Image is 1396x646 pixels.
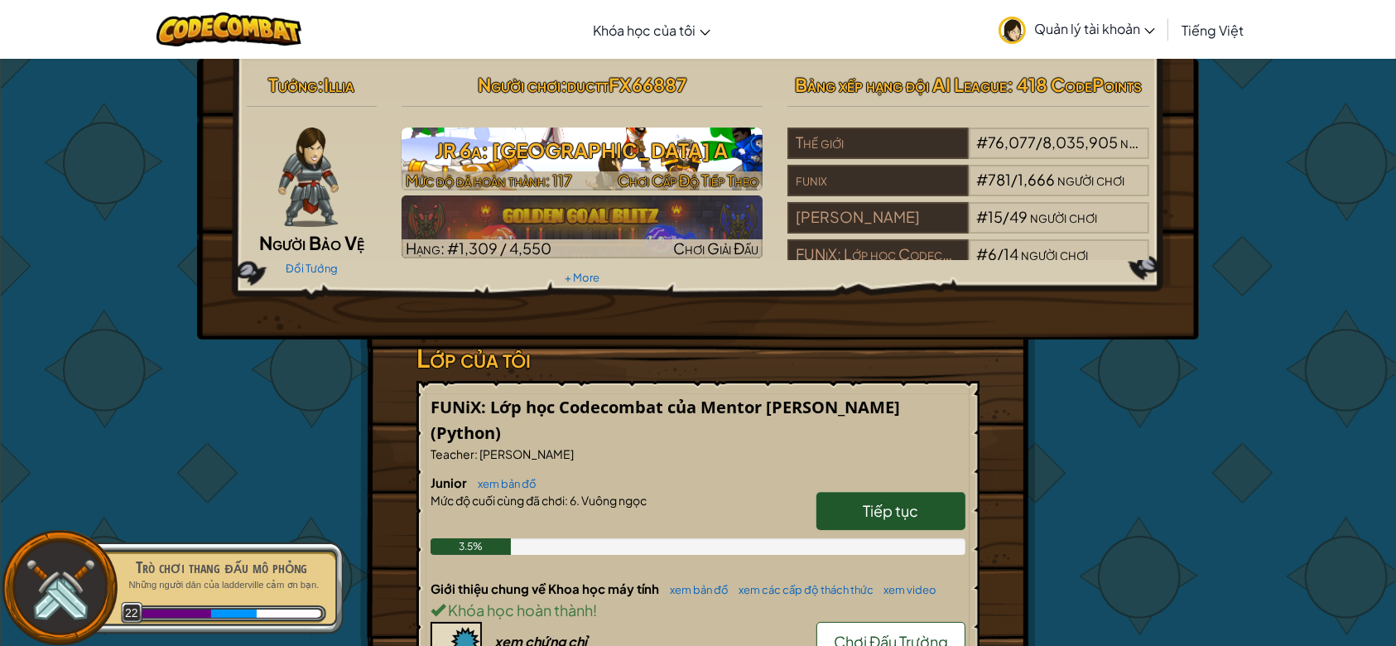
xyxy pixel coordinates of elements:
div: Cần thêm521.7527385258754 XP để lên cấp23' [257,610,320,618]
span: ! [593,600,597,619]
span: Teacher [431,446,474,461]
div: FUNiX: Lớp học Codecombat của Mentor [PERSON_NAME] [787,239,968,271]
a: Đổi Tướng [286,262,338,275]
span: người chơi [1031,207,1098,226]
span: 14 [1004,244,1019,263]
span: 781 [989,170,1012,189]
a: Tiếng Việt [1173,7,1252,52]
img: JR 6a: Gem Square A [402,128,763,190]
span: Giới thiệu chung về Khoa học máy tính [431,581,662,596]
span: Khóa học hoàn thành [445,600,593,619]
div: Tăng 366.8559675218404 XP earned [211,610,256,618]
span: Tiếp tục [864,501,919,520]
span: Người chơi [478,73,561,96]
span: Khóa học của tôi [593,22,696,39]
a: Quản lý tài khoản [990,3,1163,55]
span: / [1012,170,1018,189]
span: 49 [1010,207,1028,226]
span: / [1004,207,1010,226]
a: Chơi Cấp Độ Tiếp Theo [402,128,763,190]
span: FUNiX: Lớp học Codecombat của Mentor [PERSON_NAME] [431,396,900,418]
span: 76,077 [989,133,1037,152]
span: (Python) [431,422,501,444]
a: xem video [875,583,936,596]
span: : [317,73,324,96]
span: : [565,493,568,508]
span: [PERSON_NAME] [478,446,574,461]
span: Mức độ cuối cùng đã chơi [431,493,565,508]
img: guardian-pose.png [278,128,339,227]
span: # [977,244,989,263]
img: swords.png [22,551,98,626]
span: # [977,170,989,189]
span: Chơi Giải Đấu [673,239,758,258]
div: Tổng cộng 7524.247261474125 XP in total [139,610,211,618]
img: avatar [999,17,1026,44]
a: xem bản đồ [662,583,729,596]
span: Hạng: #1,309 / 4,550 [406,239,551,258]
span: người chơi [1022,244,1089,263]
span: : [561,73,567,96]
div: Trò chơi thang đấu mô phỏng [118,556,326,579]
span: # [977,133,989,152]
a: Thế giới#76,077/8,035,905người chơi [787,143,1149,162]
span: 6 [989,244,998,263]
div: 3.5% [431,538,511,555]
h3: Lớp của tôi [416,340,980,377]
a: funix#781/1,666người chơi [787,181,1149,200]
div: Thế giới [787,128,968,159]
span: Junior [431,475,469,490]
span: / [998,244,1004,263]
img: CodeCombat logo [156,12,301,46]
span: 22 [121,602,143,624]
span: 1,666 [1018,170,1056,189]
a: [PERSON_NAME]#15/49người chơi [787,218,1149,237]
span: người chơi [1121,133,1188,152]
a: Khóa học của tôi [585,7,719,52]
a: + More [565,271,599,284]
span: Illia [324,73,354,96]
span: Chơi Cấp Độ Tiếp Theo [618,171,758,190]
span: 6. [568,493,580,508]
span: Tiếng Việt [1182,22,1244,39]
span: Người Bảo Vệ [259,231,364,254]
a: xem các cấp độ thách thức [730,583,874,596]
span: 15 [989,207,1004,226]
span: Tướng [268,73,317,96]
span: Bảng xếp hạng đội AI League [795,73,1008,96]
p: Những người dân của ladderville cảm ơn bạn. [118,579,326,591]
span: Vuông ngọc [580,493,647,508]
h3: JR 6a: [GEOGRAPHIC_DATA] A [402,132,763,169]
span: : 418 CodePoints [1008,73,1143,96]
span: : [474,446,478,461]
div: funix [787,165,968,196]
span: 8,035,905 [1043,133,1119,152]
img: Golden Goal [402,195,763,258]
span: ducttFX66887 [567,73,686,96]
div: [PERSON_NAME] [787,202,968,234]
span: người chơi [1058,170,1125,189]
a: xem bản đồ [469,477,537,490]
span: / [1037,133,1043,152]
span: Quản lý tài khoản [1034,20,1155,37]
a: FUNiX: Lớp học Codecombat của Mentor [PERSON_NAME]#6/14người chơi [787,255,1149,274]
span: # [977,207,989,226]
a: Hạng: #1,309 / 4,550Chơi Giải Đấu [402,195,763,258]
span: Mức độ đã hoàn thành: 117 [406,171,572,190]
